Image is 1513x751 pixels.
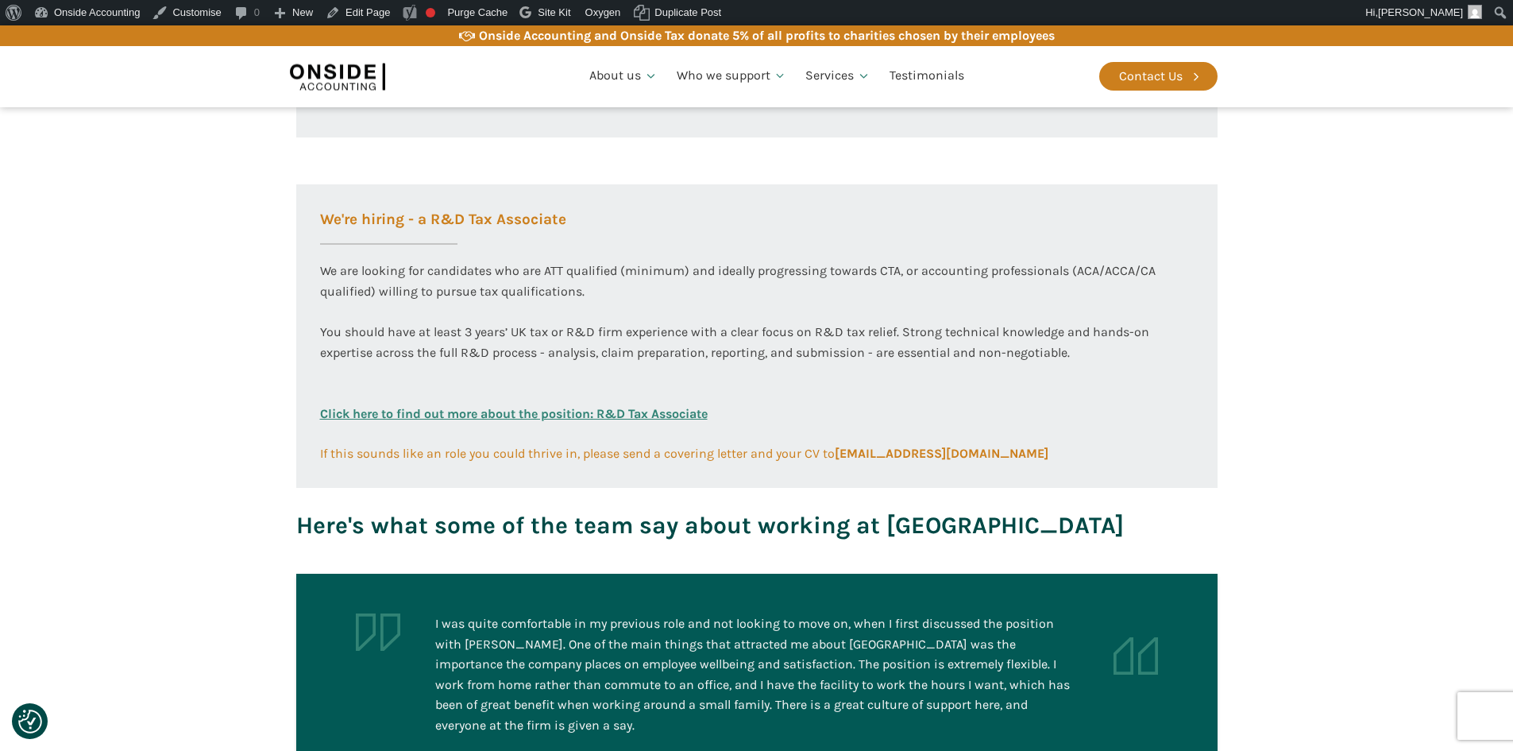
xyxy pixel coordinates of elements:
div: Focus keyphrase not set [426,8,435,17]
h3: Here's what some of the team say about working at [GEOGRAPHIC_DATA] [296,504,1124,548]
span: Site Kit [538,6,570,18]
a: Services [796,49,880,103]
div: Onside Accounting and Onside Tax donate 5% of all profits to charities chosen by their employees [479,25,1055,46]
b: [EMAIL_ADDRESS][DOMAIN_NAME] [835,446,1048,461]
span: [PERSON_NAME] [1378,6,1463,18]
img: Onside Accounting [290,58,385,95]
a: About us [580,49,667,103]
a: If this sounds like an role you could thrive in, please send a covering letter and your CV to[EMA... [320,443,1048,464]
h3: We're hiring - a R&D Tax Associate [320,212,566,245]
div: Contact Us [1119,66,1183,87]
span: If this sounds like an role you could thrive in, please send a covering letter and your CV to [320,446,1048,461]
div: We are looking for candidates who are ATT qualified (minimum) and ideally progressing towards CTA... [320,261,1194,404]
a: Click here to find out more about the position: R&D Tax Associate [320,404,708,443]
a: Who we support [667,49,797,103]
button: Consent Preferences [18,710,42,734]
a: Testimonials [880,49,974,103]
img: Revisit consent button [18,710,42,734]
a: Contact Us [1099,62,1218,91]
